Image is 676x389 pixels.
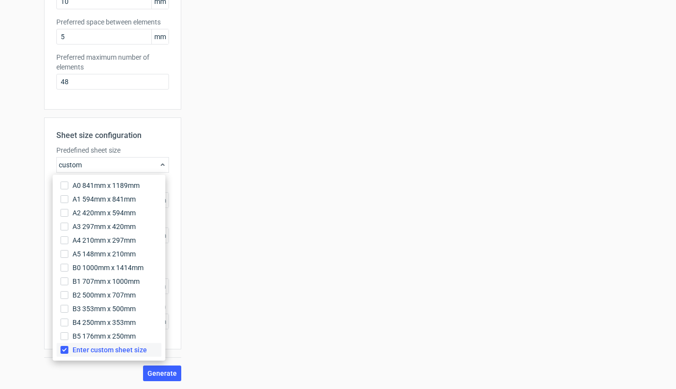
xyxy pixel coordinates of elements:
[56,157,169,173] div: custom
[56,17,169,27] label: Preferred space between elements
[151,29,169,44] span: mm
[72,304,136,314] span: B3 353mm x 500mm
[72,263,144,273] span: B0 1000mm x 1414mm
[72,331,136,341] span: B5 176mm x 250mm
[72,181,140,190] span: A0 841mm x 1189mm
[147,370,177,377] span: Generate
[72,208,136,218] span: A2 420mm x 594mm
[72,194,136,204] span: A1 594mm x 841mm
[72,222,136,231] span: A3 297mm x 420mm
[143,366,181,381] button: Generate
[72,249,136,259] span: A5 148mm x 210mm
[56,145,169,155] label: Predefined sheet size
[72,345,147,355] span: Enter custom sheet size
[72,276,140,286] span: B1 707mm x 1000mm
[56,130,169,141] h2: Sheet size configuration
[56,52,169,72] label: Preferred maximum number of elements
[72,318,136,327] span: B4 250mm x 353mm
[72,235,136,245] span: A4 210mm x 297mm
[72,290,136,300] span: B2 500mm x 707mm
